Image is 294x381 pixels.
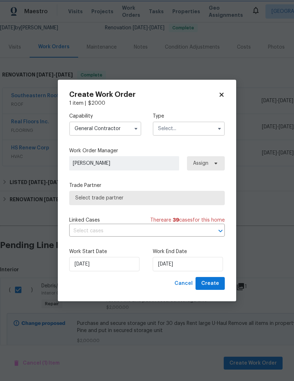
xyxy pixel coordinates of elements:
button: Create [196,277,225,290]
button: Open [216,226,225,236]
input: Select... [69,122,141,136]
button: Show options [215,124,224,133]
label: Work Start Date [69,248,141,255]
span: Assign [193,160,208,167]
span: Create [201,279,219,288]
label: Trade Partner [69,182,225,189]
span: [PERSON_NAME] [73,160,176,167]
label: Work Order Manager [69,147,225,154]
span: There are case s for this home [150,217,225,224]
label: Work End Date [153,248,225,255]
h2: Create Work Order [69,91,218,98]
input: Select... [153,122,225,136]
span: 39 [173,218,179,223]
input: Select cases [69,226,205,237]
span: Linked Cases [69,217,100,224]
input: M/D/YYYY [153,257,223,271]
button: Show options [132,124,140,133]
div: 1 item | [69,100,225,107]
span: Cancel [174,279,193,288]
span: Select trade partner [75,194,219,202]
label: Type [153,113,225,120]
label: Capability [69,113,141,120]
button: Cancel [172,277,196,290]
input: M/D/YYYY [69,257,140,271]
span: $ 2000 [88,101,105,106]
